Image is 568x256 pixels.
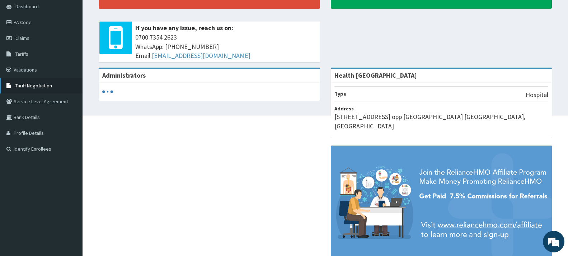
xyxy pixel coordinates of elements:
b: Address [334,105,354,112]
span: 0700 7354 2623 WhatsApp: [PHONE_NUMBER] Email: [135,33,316,60]
span: Tariffs [15,51,28,57]
p: Hospital [526,90,548,100]
a: [EMAIL_ADDRESS][DOMAIN_NAME] [152,51,250,60]
strong: Health [GEOGRAPHIC_DATA] [334,71,417,79]
b: Administrators [102,71,146,79]
b: Type [334,91,346,97]
span: Tariff Negotiation [15,82,52,89]
b: If you have any issue, reach us on: [135,24,233,32]
p: [STREET_ADDRESS] opp [GEOGRAPHIC_DATA] [GEOGRAPHIC_DATA], [GEOGRAPHIC_DATA] [334,112,549,131]
span: Dashboard [15,3,39,10]
svg: audio-loading [102,86,113,97]
span: Claims [15,35,29,41]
